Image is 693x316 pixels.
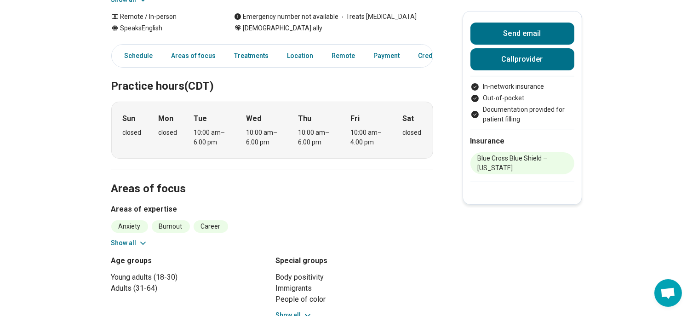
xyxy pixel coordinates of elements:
[413,46,459,65] a: Credentials
[111,283,269,294] li: Adults (31-64)
[234,12,339,22] div: Emergency number not available
[350,113,360,124] strong: Fri
[470,105,574,124] li: Documentation provided for patient filling
[326,46,361,65] a: Remote
[111,23,216,33] div: Speaks English
[194,128,229,147] div: 10:00 am – 6:00 pm
[470,23,574,45] button: Send email
[339,12,417,22] span: Treats [MEDICAL_DATA]
[276,255,433,266] h3: Special groups
[276,283,433,294] li: Immigrants
[111,159,433,197] h2: Areas of focus
[111,255,269,266] h3: Age groups
[403,128,422,138] div: closed
[158,113,173,124] strong: Mon
[114,46,159,65] a: Schedule
[276,294,433,305] li: People of color
[246,128,281,147] div: 10:00 am – 6:00 pm
[152,220,190,233] li: Burnout
[111,204,433,215] h3: Areas of expertise
[123,128,142,138] div: closed
[243,23,323,33] span: [DEMOGRAPHIC_DATA] ally
[654,279,682,307] div: Open chat
[111,12,216,22] div: Remote / In-person
[111,238,148,248] button: Show all
[111,272,269,283] li: Young adults (18-30)
[470,152,574,174] li: Blue Cross Blue Shield – [US_STATE]
[111,102,433,159] div: When does the program meet?
[123,113,136,124] strong: Sun
[298,113,312,124] strong: Thu
[470,136,574,147] h2: Insurance
[282,46,319,65] a: Location
[229,46,275,65] a: Treatments
[194,220,228,233] li: Career
[111,220,148,233] li: Anxiety
[298,128,334,147] div: 10:00 am – 6:00 pm
[470,82,574,124] ul: Payment options
[246,113,261,124] strong: Wed
[368,46,406,65] a: Payment
[194,113,207,124] strong: Tue
[276,272,433,283] li: Body positivity
[166,46,222,65] a: Areas of focus
[470,48,574,70] button: Callprovider
[158,128,177,138] div: closed
[470,82,574,92] li: In-network insurance
[403,113,414,124] strong: Sat
[111,57,433,94] h2: Practice hours (CDT)
[350,128,386,147] div: 10:00 am – 4:00 pm
[470,93,574,103] li: Out-of-pocket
